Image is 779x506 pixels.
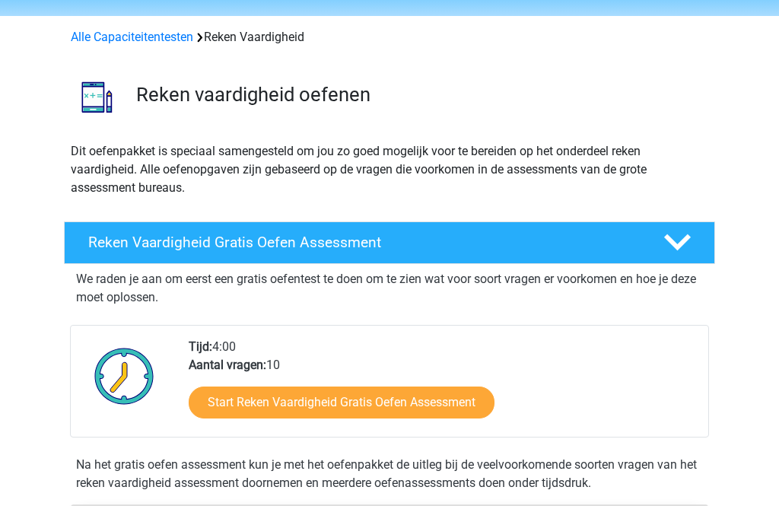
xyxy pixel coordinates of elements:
[71,142,708,197] p: Dit oefenpakket is speciaal samengesteld om jou zo goed mogelijk voor te bereiden op het onderdee...
[136,83,703,107] h3: Reken vaardigheid oefenen
[58,221,721,264] a: Reken Vaardigheid Gratis Oefen Assessment
[71,30,193,44] a: Alle Capaciteitentesten
[70,456,709,492] div: Na het gratis oefen assessment kun je met het oefenpakket de uitleg bij de veelvoorkomende soorte...
[86,338,163,414] img: Klok
[65,28,714,46] div: Reken Vaardigheid
[189,358,266,372] b: Aantal vragen:
[189,339,212,354] b: Tijd:
[88,234,639,251] h4: Reken Vaardigheid Gratis Oefen Assessment
[177,338,707,437] div: 4:00 10
[65,65,129,129] img: reken vaardigheid
[189,387,494,418] a: Start Reken Vaardigheid Gratis Oefen Assessment
[76,270,703,307] p: We raden je aan om eerst een gratis oefentest te doen om te zien wat voor soort vragen er voorkom...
